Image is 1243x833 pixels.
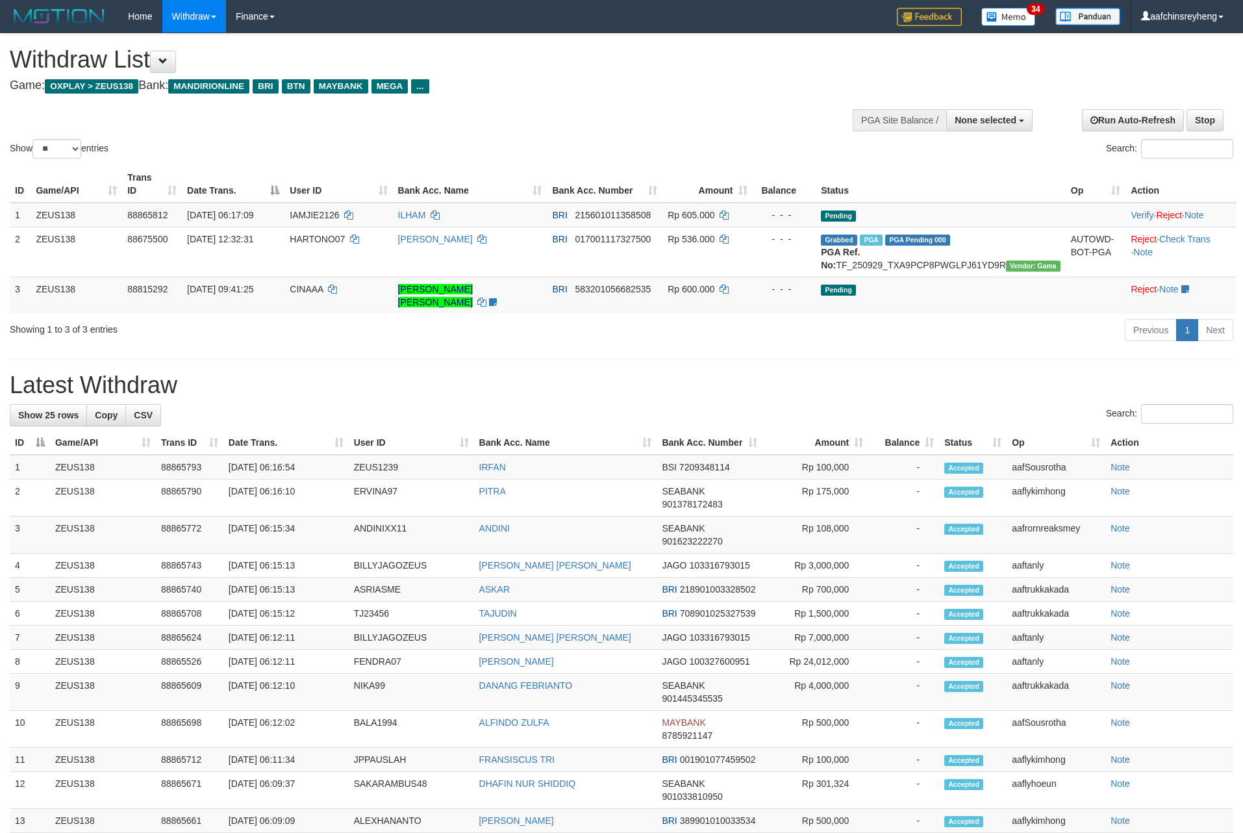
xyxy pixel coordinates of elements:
a: Note [1111,560,1130,570]
td: - [868,674,939,711]
span: Accepted [944,585,983,596]
span: Vendor URL: https://trx31.1velocity.biz [1006,261,1061,272]
span: BRI [662,584,677,595]
th: Amount: activate to sort column ascending [762,431,868,455]
a: ASKAR [479,584,510,595]
td: aaflykimhong [1007,748,1105,772]
a: CSV [125,404,161,426]
td: [DATE] 06:15:13 [223,554,349,578]
td: 5 [10,578,50,602]
select: Showentries [32,139,81,159]
span: SEABANK [662,486,705,496]
td: 88865790 [156,480,223,517]
a: Show 25 rows [10,404,87,426]
a: IRFAN [479,462,506,472]
span: JAGO [662,632,686,643]
span: [DATE] 06:17:09 [187,210,253,220]
th: Balance [753,166,816,203]
span: Copy [95,410,118,420]
span: 88815292 [127,284,168,294]
td: Rp 24,012,000 [762,650,868,674]
th: Bank Acc. Name: activate to sort column ascending [474,431,657,455]
td: ZEUS138 [50,711,156,748]
img: Button%20Memo.svg [981,8,1036,26]
th: Status: activate to sort column ascending [939,431,1007,455]
span: Copy 103316793015 to clipboard [689,632,749,643]
a: [PERSON_NAME] [479,815,554,826]
td: SAKARAMBUS48 [349,772,474,809]
td: ZEUS138 [50,455,156,480]
td: 2 [10,227,31,277]
td: - [868,626,939,650]
span: Grabbed [821,235,857,246]
td: · [1125,277,1237,314]
td: Rp 301,324 [762,772,868,809]
td: ZEUS138 [50,578,156,602]
a: Run Auto-Refresh [1082,109,1184,131]
span: MAYBANK [662,717,705,728]
td: ERVINA97 [349,480,474,517]
th: Game/API: activate to sort column ascending [50,431,156,455]
td: Rp 100,000 [762,455,868,480]
th: Trans ID: activate to sort column ascending [156,431,223,455]
button: None selected [946,109,1033,131]
td: ZEUS138 [50,674,156,711]
span: MANDIRIONLINE [168,79,249,94]
td: - [868,602,939,626]
img: MOTION_logo.png [10,6,108,26]
td: [DATE] 06:09:09 [223,809,349,833]
a: Note [1111,815,1130,826]
a: ILHAM [398,210,426,220]
a: Note [1111,523,1130,533]
td: [DATE] 06:12:02 [223,711,349,748]
td: TF_250929_TXA9PCP8PWGLPJ61YD9R [816,227,1066,277]
th: Balance: activate to sort column ascending [868,431,939,455]
span: IAMJIE2126 [290,210,339,220]
span: ... [411,79,429,94]
a: Note [1185,210,1204,220]
td: Rp 3,000,000 [762,554,868,578]
a: Note [1111,632,1130,643]
td: - [868,517,939,554]
td: 11 [10,748,50,772]
td: 88865740 [156,578,223,602]
td: - [868,455,939,480]
span: JAGO [662,560,686,570]
input: Search: [1141,139,1233,159]
a: [PERSON_NAME] [479,656,554,667]
td: JPPAUSLAH [349,748,474,772]
td: 12 [10,772,50,809]
td: 13 [10,809,50,833]
span: BRI [662,608,677,619]
th: Bank Acc. Number: activate to sort column ascending [547,166,662,203]
td: aafrornreaksmey [1007,517,1105,554]
td: BILLYJAGOZEUS [349,554,474,578]
td: 88865698 [156,711,223,748]
a: Reject [1131,234,1157,244]
a: Note [1111,584,1130,595]
span: Rp 605.000 [668,210,714,220]
td: - [868,480,939,517]
td: [DATE] 06:11:34 [223,748,349,772]
td: ZEUS138 [50,602,156,626]
span: CSV [134,410,153,420]
td: Rp 175,000 [762,480,868,517]
td: TJ23456 [349,602,474,626]
a: Note [1159,284,1179,294]
span: Copy 901623222270 to clipboard [662,536,722,546]
td: [DATE] 06:15:13 [223,578,349,602]
td: - [868,772,939,809]
td: ALEXHANANTO [349,809,474,833]
label: Show entries [10,139,108,159]
td: 8 [10,650,50,674]
td: aaftrukkakada [1007,674,1105,711]
td: 88865671 [156,772,223,809]
label: Search: [1106,404,1233,424]
th: Status [816,166,1066,203]
span: Copy 901445345535 to clipboard [662,693,722,704]
td: ZEUS138 [50,772,156,809]
span: Accepted [944,633,983,644]
span: JAGO [662,656,686,667]
td: aaflykimhong [1007,809,1105,833]
td: 88865708 [156,602,223,626]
